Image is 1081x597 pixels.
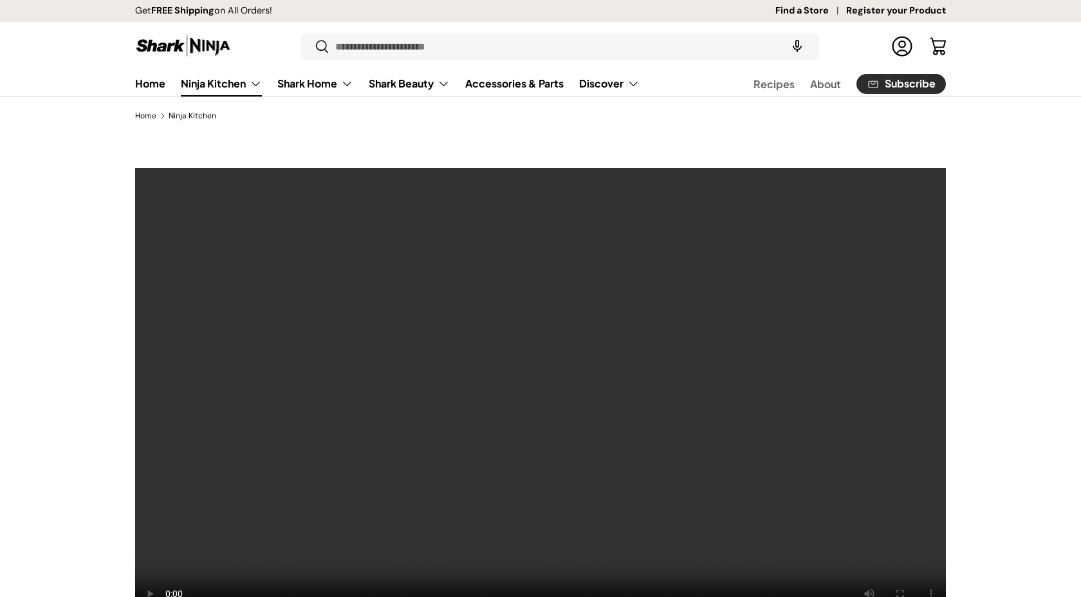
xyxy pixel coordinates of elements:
strong: FREE Shipping [151,5,214,16]
img: Shark Ninja Philippines [135,33,232,59]
a: Find a Store [775,4,846,18]
a: Ninja Kitchen [169,112,216,120]
a: Ninja Kitchen [181,71,262,96]
a: Shark Home [277,71,353,96]
speech-search-button: Search by voice [777,32,818,60]
summary: Shark Home [270,71,361,96]
nav: Secondary [723,71,946,96]
span: Subscribe [885,78,936,89]
nav: Breadcrumbs [135,110,946,122]
a: Discover [579,71,640,96]
a: Home [135,112,156,120]
a: About [810,71,841,96]
a: Home [135,71,165,96]
p: Get on All Orders! [135,4,272,18]
nav: Primary [135,71,640,96]
a: Subscribe [856,74,946,94]
summary: Shark Beauty [361,71,457,96]
a: Register your Product [846,4,946,18]
a: Accessories & Parts [465,71,564,96]
a: Recipes [753,71,795,96]
a: Shark Beauty [369,71,450,96]
summary: Ninja Kitchen [173,71,270,96]
summary: Discover [571,71,647,96]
